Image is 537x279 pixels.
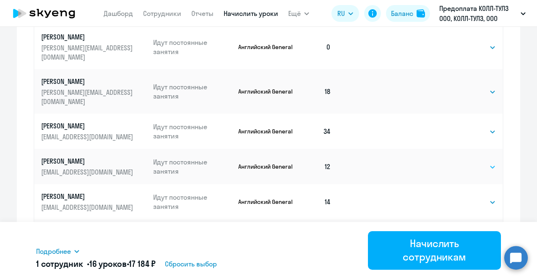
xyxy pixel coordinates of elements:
[41,203,135,212] p: [EMAIL_ADDRESS][DOMAIN_NAME]
[41,192,146,212] a: [PERSON_NAME][EMAIL_ADDRESS][DOMAIN_NAME]
[41,121,146,141] a: [PERSON_NAME][EMAIL_ADDRESS][DOMAIN_NAME]
[153,122,232,141] p: Идут постоянные занятия
[331,5,359,22] button: RU
[238,198,295,206] p: Английский General
[238,163,295,170] p: Английский General
[386,5,430,22] button: Балансbalance
[41,132,135,141] p: [EMAIL_ADDRESS][DOMAIN_NAME]
[295,149,338,184] td: 12
[41,88,135,106] p: [PERSON_NAME][EMAIL_ADDRESS][DOMAIN_NAME]
[36,258,156,270] h5: 1 сотрудник • •
[165,259,217,269] span: Сбросить выбор
[104,9,133,18] a: Дашборд
[238,128,295,135] p: Английский General
[368,231,501,270] button: Начислить сотрудникам
[153,38,232,56] p: Идут постоянные занятия
[36,246,71,256] span: Подробнее
[89,258,127,269] span: 16 уроков
[288,8,301,18] span: Ещё
[41,32,135,42] p: [PERSON_NAME]
[41,77,146,106] a: [PERSON_NAME][PERSON_NAME][EMAIL_ADDRESS][DOMAIN_NAME]
[41,32,146,62] a: [PERSON_NAME][PERSON_NAME][EMAIL_ADDRESS][DOMAIN_NAME]
[380,237,489,263] div: Начислить сотрудникам
[191,9,214,18] a: Отчеты
[143,9,181,18] a: Сотрудники
[288,5,309,22] button: Ещё
[41,121,135,130] p: [PERSON_NAME]
[41,156,135,166] p: [PERSON_NAME]
[295,114,338,149] td: 34
[295,69,338,114] td: 18
[41,167,135,177] p: [EMAIL_ADDRESS][DOMAIN_NAME]
[153,82,232,101] p: Идут постоянные занятия
[295,184,338,219] td: 14
[417,9,425,18] img: balance
[435,3,530,23] button: Предоплата КОЛЛ-ТУЛЗ ООО, КОЛЛ-ТУЛЗ, ООО
[238,43,295,51] p: Английский General
[238,88,295,95] p: Английский General
[41,192,135,201] p: [PERSON_NAME]
[439,3,517,23] p: Предоплата КОЛЛ-ТУЛЗ ООО, КОЛЛ-ТУЛЗ, ООО
[129,258,156,269] span: 17 184 ₽
[391,8,413,18] div: Баланс
[41,43,135,62] p: [PERSON_NAME][EMAIL_ADDRESS][DOMAIN_NAME]
[153,157,232,176] p: Идут постоянные занятия
[337,8,345,18] span: RU
[41,77,135,86] p: [PERSON_NAME]
[295,219,338,255] td: 17
[153,193,232,211] p: Идут постоянные занятия
[224,9,278,18] a: Начислить уроки
[295,25,338,69] td: 0
[41,156,146,177] a: [PERSON_NAME][EMAIL_ADDRESS][DOMAIN_NAME]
